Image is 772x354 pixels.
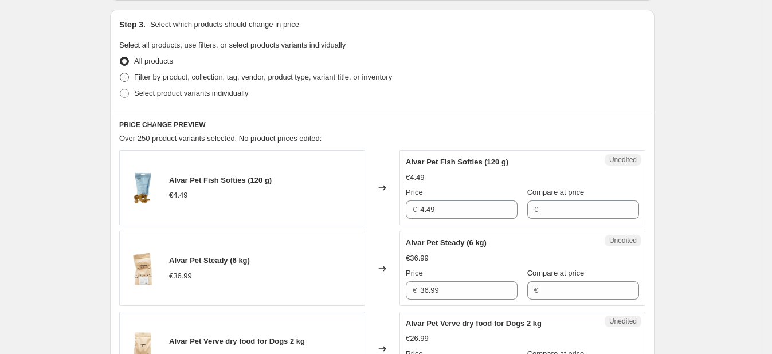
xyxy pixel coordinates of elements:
[126,171,160,205] img: chicken_softies_square-1_80x.png
[413,286,417,294] span: €
[126,251,160,286] img: vakaa_square_80x.png
[406,253,429,264] div: €36.99
[406,188,423,196] span: Price
[119,19,146,30] h2: Step 3.
[609,317,637,326] span: Unedited
[527,269,585,277] span: Compare at price
[150,19,299,30] p: Select which products should change in price
[609,155,637,164] span: Unedited
[169,337,305,345] span: Alvar Pet Verve dry food for Dogs 2 kg
[406,238,487,247] span: Alvar Pet Steady (6 kg)
[534,205,538,214] span: €
[527,188,585,196] span: Compare at price
[169,190,188,201] div: €4.49
[169,256,250,265] span: Alvar Pet Steady (6 kg)
[406,319,542,328] span: Alvar Pet Verve dry food for Dogs 2 kg
[406,172,425,183] div: €4.49
[134,73,392,81] span: Filter by product, collection, tag, vendor, product type, variant title, or inventory
[169,270,192,282] div: €36.99
[413,205,417,214] span: €
[134,89,248,97] span: Select product variants individually
[609,236,637,245] span: Unedited
[534,286,538,294] span: €
[406,158,508,166] span: Alvar Pet Fish Softies (120 g)
[119,134,322,143] span: Over 250 product variants selected. No product prices edited:
[119,120,645,129] h6: PRICE CHANGE PREVIEW
[406,333,429,344] div: €26.99
[134,57,173,65] span: All products
[169,176,272,184] span: Alvar Pet Fish Softies (120 g)
[406,269,423,277] span: Price
[119,41,346,49] span: Select all products, use filters, or select products variants individually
